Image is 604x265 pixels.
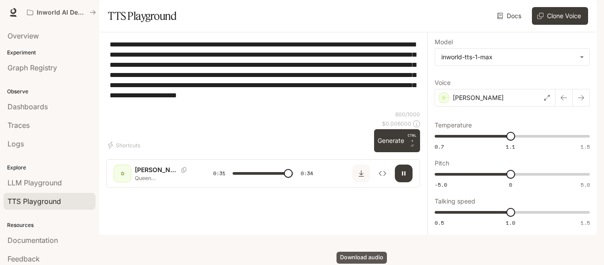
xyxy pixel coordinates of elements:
[435,160,449,166] p: Pitch
[453,93,504,102] p: [PERSON_NAME]
[435,80,451,86] p: Voice
[37,9,86,16] p: Inworld AI Demos
[135,174,192,182] p: Queen [PERSON_NAME]'s initial assessment of [PERSON_NAME] [PERSON_NAME] was cautious but generall...
[23,4,100,21] button: All workspaces
[178,167,190,173] button: Copy Voice ID
[374,129,420,152] button: GenerateCTRL +⏎
[352,165,370,182] button: Download audio
[435,122,472,128] p: Temperature
[213,169,226,178] span: 0:31
[336,252,387,264] div: Download audio
[115,166,130,181] div: D
[108,7,176,25] h1: TTS Playground
[435,198,475,204] p: Talking speed
[495,7,525,25] a: Docs
[435,181,447,188] span: -5.0
[435,49,589,65] div: inworld-tts-1-max
[435,219,444,227] span: 0.5
[506,219,515,227] span: 1.0
[581,219,590,227] span: 1.5
[581,143,590,150] span: 1.5
[395,111,420,118] p: 600 / 1000
[506,143,515,150] span: 1.1
[106,138,144,152] button: Shortcuts
[509,181,512,188] span: 0
[408,133,417,143] p: CTRL +
[532,7,588,25] button: Clone Voice
[374,165,391,182] button: Inspect
[441,53,575,61] div: inworld-tts-1-max
[435,39,453,45] p: Model
[301,169,313,178] span: 0:34
[408,133,417,149] p: ⏎
[435,143,444,150] span: 0.7
[135,165,178,174] p: [PERSON_NAME]
[581,181,590,188] span: 5.0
